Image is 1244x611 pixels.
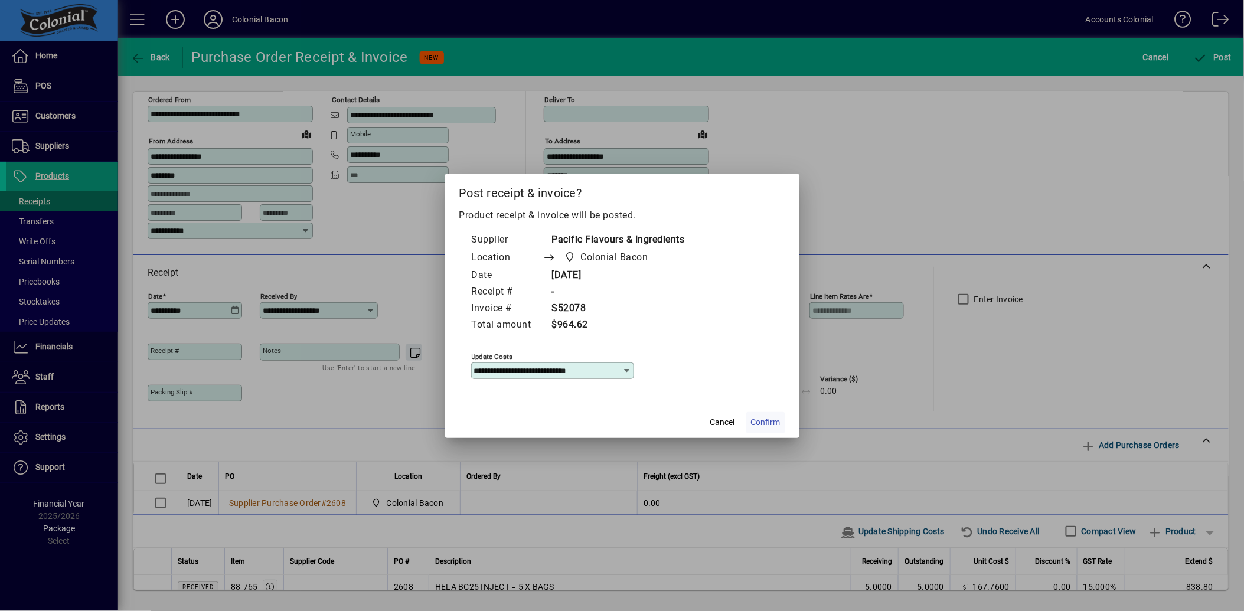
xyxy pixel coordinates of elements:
td: Receipt # [471,284,543,300]
td: Date [471,267,543,284]
button: Cancel [704,412,742,433]
span: Cancel [710,416,735,429]
span: Confirm [751,416,781,429]
p: Product receipt & invoice will be posted. [459,208,785,223]
h2: Post receipt & invoice? [445,174,799,208]
td: [DATE] [543,267,685,284]
td: Supplier [471,232,543,249]
td: $964.62 [543,317,685,334]
button: Confirm [746,412,785,433]
td: S52078 [543,300,685,317]
span: Colonial Bacon [581,250,648,264]
td: Location [471,249,543,267]
td: Pacific Flavours & Ingredients [543,232,685,249]
td: - [543,284,685,300]
td: Total amount [471,317,543,334]
td: Invoice # [471,300,543,317]
mat-label: Update costs [472,352,513,360]
span: Colonial Bacon [561,249,653,266]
